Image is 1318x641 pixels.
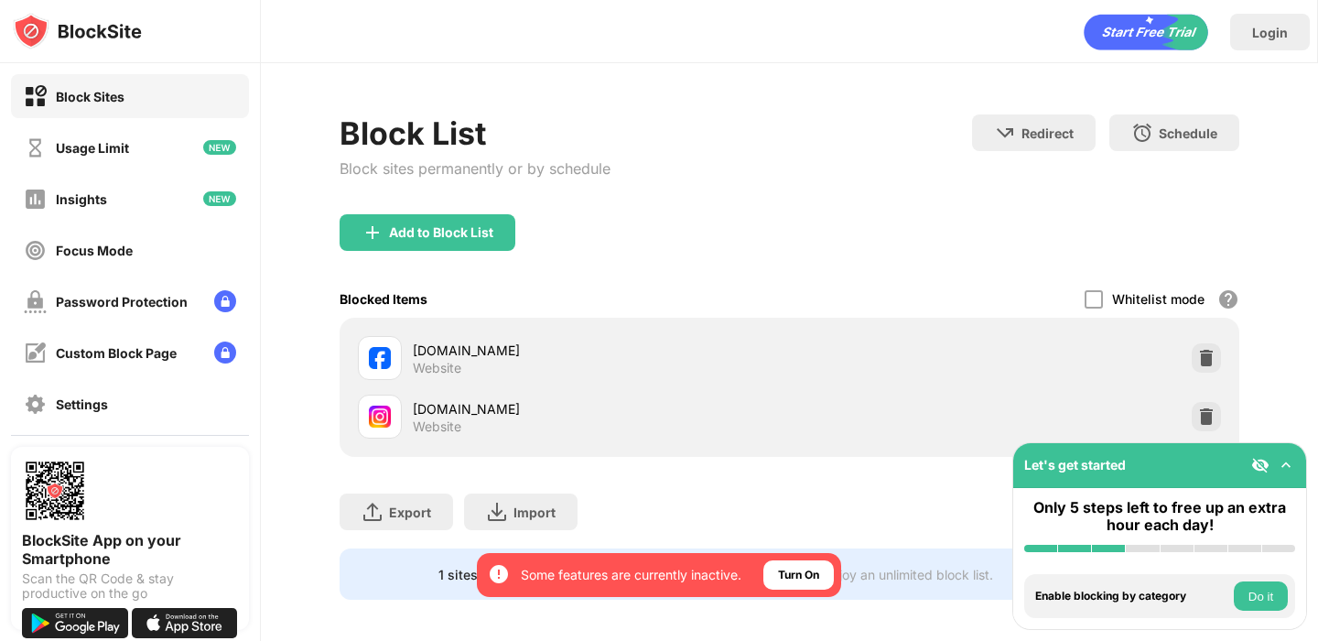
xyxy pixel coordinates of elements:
img: options-page-qr-code.png [22,458,88,524]
div: Login [1252,25,1288,40]
div: Whitelist mode [1112,291,1205,307]
img: insights-off.svg [24,188,47,211]
div: Import [513,505,556,520]
div: Turn On [778,566,819,584]
div: Settings [56,397,108,412]
div: Block Sites [56,89,124,104]
div: Schedule [1159,125,1217,141]
div: [DOMAIN_NAME] [413,399,789,418]
div: Usage Limit [56,140,129,156]
img: new-icon.svg [203,191,236,206]
div: BlockSite App on your Smartphone [22,531,238,568]
img: lock-menu.svg [214,290,236,312]
div: Export [389,505,431,520]
div: Website [413,360,461,376]
img: password-protection-off.svg [24,290,47,313]
img: block-on.svg [24,85,47,108]
div: Some features are currently inactive. [521,566,741,584]
div: Insights [56,191,107,207]
div: Let's get started [1024,457,1126,473]
img: focus-off.svg [24,239,47,262]
img: eye-not-visible.svg [1251,456,1269,474]
div: Only 5 steps left to free up an extra hour each day! [1024,499,1295,534]
div: Scan the QR Code & stay productive on the go [22,571,238,601]
img: time-usage-off.svg [24,136,47,159]
div: Password Protection [56,294,188,310]
img: get-it-on-google-play.svg [22,608,128,638]
img: error-circle-white.svg [488,563,510,585]
div: 1 sites left to add to your block list. [438,567,654,582]
img: favicons [369,406,391,428]
div: Focus Mode [56,243,133,258]
div: Block sites permanently or by schedule [340,159,610,178]
div: Custom Block Page [56,345,177,361]
img: new-icon.svg [203,140,236,155]
img: omni-setup-toggle.svg [1277,456,1295,474]
img: download-on-the-app-store.svg [132,608,238,638]
img: logo-blocksite.svg [13,13,142,49]
img: lock-menu.svg [214,342,236,364]
div: animation [1084,14,1208,50]
img: customize-block-page-off.svg [24,342,47,364]
div: Redirect [1021,125,1074,141]
div: [DOMAIN_NAME] [413,341,789,360]
img: settings-off.svg [24,393,47,416]
div: Add to Block List [389,225,493,240]
button: Do it [1234,581,1288,611]
div: Blocked Items [340,291,427,307]
img: favicons [369,347,391,369]
div: Website [413,418,461,435]
div: Block List [340,114,610,152]
div: Enable blocking by category [1035,590,1229,603]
